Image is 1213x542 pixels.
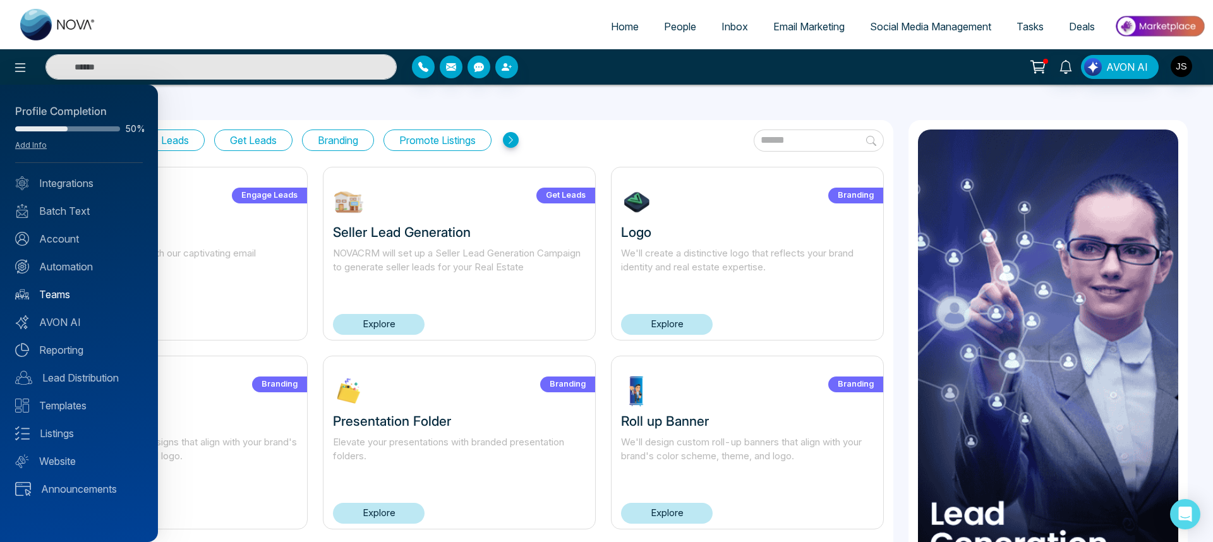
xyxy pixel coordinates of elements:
[15,104,143,120] div: Profile Completion
[15,287,29,301] img: team.svg
[15,426,143,441] a: Listings
[15,454,143,469] a: Website
[15,481,143,497] a: Announcements
[15,203,143,219] a: Batch Text
[15,315,29,329] img: Avon-AI.svg
[15,315,143,330] a: AVON AI
[15,176,143,191] a: Integrations
[15,176,29,190] img: Integrated.svg
[15,287,143,302] a: Teams
[15,426,30,440] img: Listings.svg
[15,343,29,357] img: Reporting.svg
[15,454,29,468] img: Website.svg
[15,232,29,246] img: Account.svg
[15,204,29,218] img: batch_text_white.png
[15,259,143,274] a: Automation
[125,124,143,133] span: 50%
[15,342,143,358] a: Reporting
[15,371,32,385] img: Lead-dist.svg
[15,482,31,496] img: announcements.svg
[15,398,143,413] a: Templates
[15,140,47,150] a: Add Info
[1170,499,1200,529] div: Open Intercom Messenger
[15,399,29,413] img: Templates.svg
[15,370,143,385] a: Lead Distribution
[15,231,143,246] a: Account
[15,260,29,274] img: Automation.svg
